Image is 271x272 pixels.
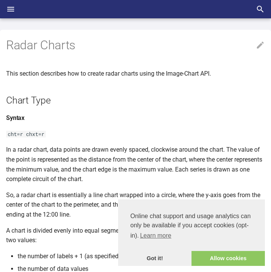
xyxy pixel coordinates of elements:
p: This section describes how to create radar charts using the Image-Chart API. [6,69,265,79]
p: In a radar chart, data points are drawn evenly spaced, clockwise around the chart. The value of t... [6,145,265,184]
span: Online chat support and usage analytics can only be available if you accept cookies (opt-in). [130,212,253,241]
div: cookieconsent [118,199,265,266]
a: dismiss cookie message [118,251,191,266]
p: A chart is divided evenly into equal segments; the number of segments is the greater of these two... [6,226,265,245]
p: So, a radar chart is essentially a line chart wrapped into a circle, where the y-axis goes from t... [6,190,265,220]
a: allow cookies [191,251,265,266]
h2: Chart Type [6,94,265,107]
h1: Radar Charts [6,37,265,53]
h4: Syntax [6,113,265,123]
a: learn more about cookies [139,230,172,241]
code: cht=r chxt=r [6,131,46,138]
li: the number of labels + 1 (as specified by , if present) [18,251,265,261]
